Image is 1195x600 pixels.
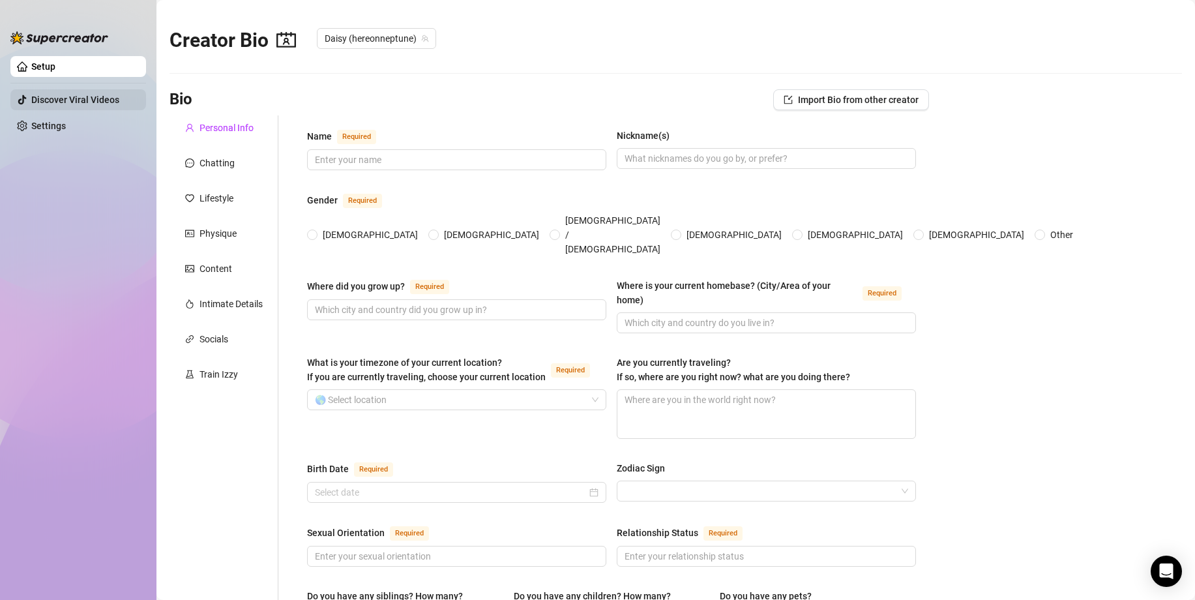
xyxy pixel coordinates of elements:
span: import [784,95,793,104]
div: Train Izzy [199,367,238,382]
span: team [421,35,429,42]
div: Open Intercom Messenger [1151,556,1182,587]
span: user [185,123,194,132]
span: [DEMOGRAPHIC_DATA] / [DEMOGRAPHIC_DATA] [560,213,666,256]
label: Nickname(s) [617,128,679,143]
span: message [185,158,194,168]
span: link [185,335,194,344]
div: Name [307,129,332,143]
span: heart [185,194,194,203]
input: Sexual Orientation [315,549,596,563]
div: Zodiac Sign [617,461,665,475]
div: Where did you grow up? [307,279,405,293]
h2: Creator Bio [170,28,296,53]
label: Zodiac Sign [617,461,674,475]
input: Where is your current homebase? (City/Area of your home) [625,316,906,330]
input: Birth Date [315,485,587,500]
div: Lifestyle [199,191,233,205]
span: Required [863,286,902,301]
div: Sexual Orientation [307,526,385,540]
div: Personal Info [199,121,254,135]
span: fire [185,299,194,308]
label: Relationship Status [617,525,757,541]
span: Are you currently traveling? If so, where are you right now? what are you doing there? [617,357,850,382]
span: [DEMOGRAPHIC_DATA] [681,228,787,242]
span: [DEMOGRAPHIC_DATA] [439,228,544,242]
span: idcard [185,229,194,238]
span: Required [343,194,382,208]
span: experiment [185,370,194,379]
label: Sexual Orientation [307,525,443,541]
label: Gender [307,192,396,208]
div: Gender [307,193,338,207]
button: Import Bio from other creator [773,89,929,110]
span: Required [390,526,429,541]
input: Nickname(s) [625,151,906,166]
a: Setup [31,61,55,72]
img: logo-BBDzfeDw.svg [10,31,108,44]
div: Relationship Status [617,526,698,540]
span: Required [354,462,393,477]
input: Where did you grow up? [315,303,596,317]
label: Where is your current homebase? (City/Area of your home) [617,278,916,307]
span: Required [703,526,743,541]
div: Intimate Details [199,297,263,311]
span: [DEMOGRAPHIC_DATA] [924,228,1029,242]
label: Name [307,128,391,144]
span: Other [1045,228,1078,242]
div: Chatting [199,156,235,170]
h3: Bio [170,89,192,110]
label: Birth Date [307,461,407,477]
span: [DEMOGRAPHIC_DATA] [803,228,908,242]
span: Required [410,280,449,294]
div: Physique [199,226,237,241]
span: contacts [276,30,296,50]
input: Name [315,153,596,167]
span: Required [551,363,590,378]
div: Nickname(s) [617,128,670,143]
a: Settings [31,121,66,131]
span: Required [337,130,376,144]
input: Relationship Status [625,549,906,563]
span: [DEMOGRAPHIC_DATA] [317,228,423,242]
label: Where did you grow up? [307,278,464,294]
div: Socials [199,332,228,346]
a: Discover Viral Videos [31,95,119,105]
div: Content [199,262,232,276]
span: What is your timezone of your current location? If you are currently traveling, choose your curre... [307,357,546,382]
span: picture [185,264,194,273]
div: Birth Date [307,462,349,476]
span: Import Bio from other creator [798,95,919,105]
div: Where is your current homebase? (City/Area of your home) [617,278,857,307]
span: Daisy (hereonneptune) [325,29,428,48]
